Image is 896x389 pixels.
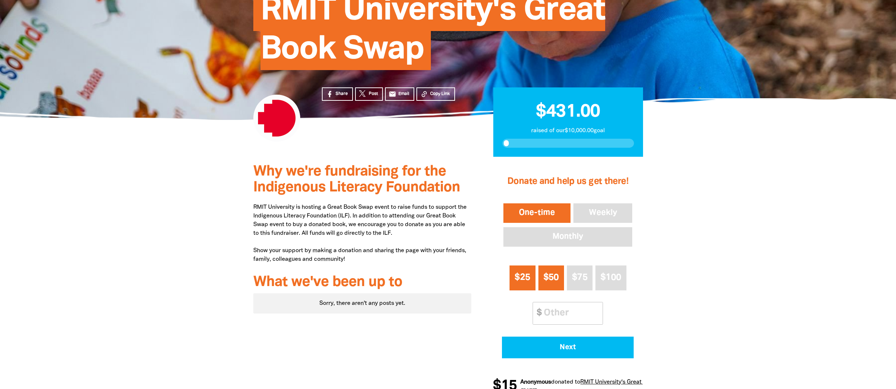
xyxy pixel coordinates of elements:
button: One-time [502,202,572,224]
span: $431.00 [536,104,600,120]
button: Copy Link [416,87,455,101]
span: Copy Link [430,91,450,97]
input: Other [539,302,603,324]
span: Post [369,91,378,97]
a: emailEmail [385,87,415,101]
a: RMIT University's Great Book Swap [580,380,673,385]
i: email [389,90,396,98]
span: $25 [515,273,530,282]
span: $50 [543,273,559,282]
span: $ [533,302,542,324]
button: Pay with Credit Card [502,337,634,358]
span: donated to [551,380,580,385]
span: Why we're fundraising for the Indigenous Literacy Foundation [253,165,460,194]
em: Anonymous [520,380,551,385]
button: Monthly [502,226,634,248]
button: $25 [510,265,535,290]
span: Share [336,91,348,97]
span: $75 [572,273,587,282]
button: Weekly [572,202,634,224]
span: $100 [600,273,621,282]
h2: Donate and help us get there! [502,167,634,196]
h3: What we've been up to [253,275,472,290]
button: $100 [595,265,626,290]
div: Sorry, there aren't any posts yet. [253,293,472,314]
span: Email [398,91,409,97]
div: Paginated content [253,293,472,314]
span: Next [512,344,624,351]
p: raised of our $10,000.00 goal [502,126,634,135]
p: RMIT University is hosting a Great Book Swap event to raise funds to support the Indigenous Liter... [253,203,472,264]
a: Post [355,87,383,101]
button: $75 [567,265,593,290]
a: Share [322,87,353,101]
button: $50 [538,265,564,290]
